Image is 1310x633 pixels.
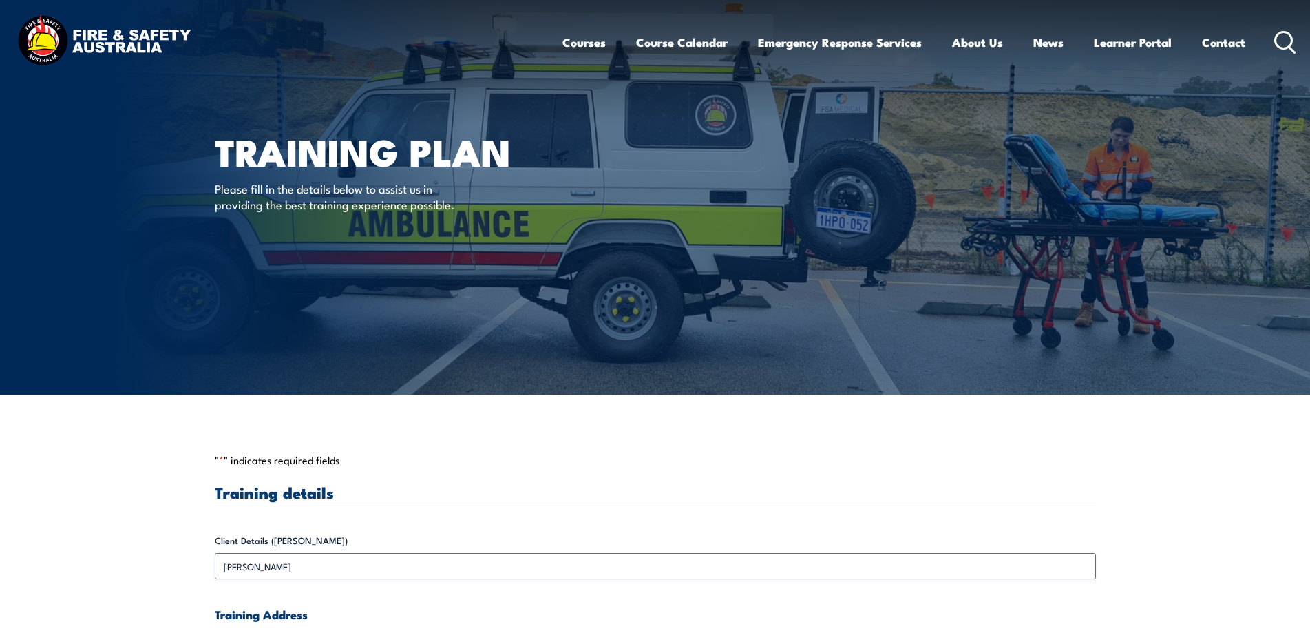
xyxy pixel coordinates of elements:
[636,24,728,61] a: Course Calendar
[1202,24,1245,61] a: Contact
[215,607,1096,622] h4: Training Address
[215,453,1096,467] p: " " indicates required fields
[758,24,922,61] a: Emergency Response Services
[215,534,1096,548] label: Client Details ([PERSON_NAME])
[952,24,1003,61] a: About Us
[562,24,606,61] a: Courses
[1094,24,1172,61] a: Learner Portal
[1033,24,1064,61] a: News
[215,180,466,213] p: Please fill in the details below to assist us in providing the best training experience possible.
[215,484,1096,500] h3: Training details
[215,135,555,167] h1: Training plan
